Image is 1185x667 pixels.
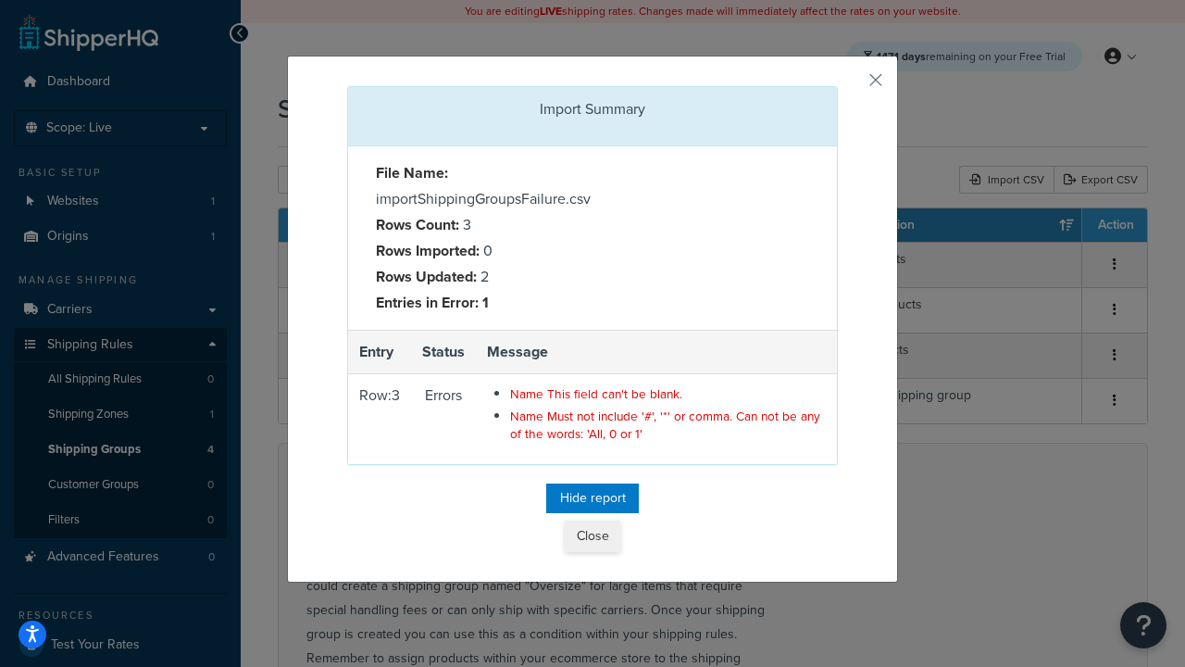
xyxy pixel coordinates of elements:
[476,330,837,374] th: Message
[362,101,823,118] h3: Import Summary
[376,214,459,235] strong: Rows Count:
[546,484,639,513] button: Hide report
[348,374,411,464] td: Row: 3
[411,330,476,374] th: Status
[376,292,489,313] strong: Entries in Error: 1
[565,521,620,552] button: Close
[348,330,411,374] th: Entry
[362,160,592,316] div: importShippingGroupsFailure.csv 3 0 2
[376,162,448,183] strong: File Name:
[376,266,477,287] strong: Rows Updated:
[376,240,480,261] strong: Rows Imported:
[510,384,682,403] span: Name This field can't be blank.
[510,407,820,443] span: Name Must not include '#', '*' or comma. Can not be any of the words: 'All, 0 or 1'
[411,374,476,464] td: Errors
